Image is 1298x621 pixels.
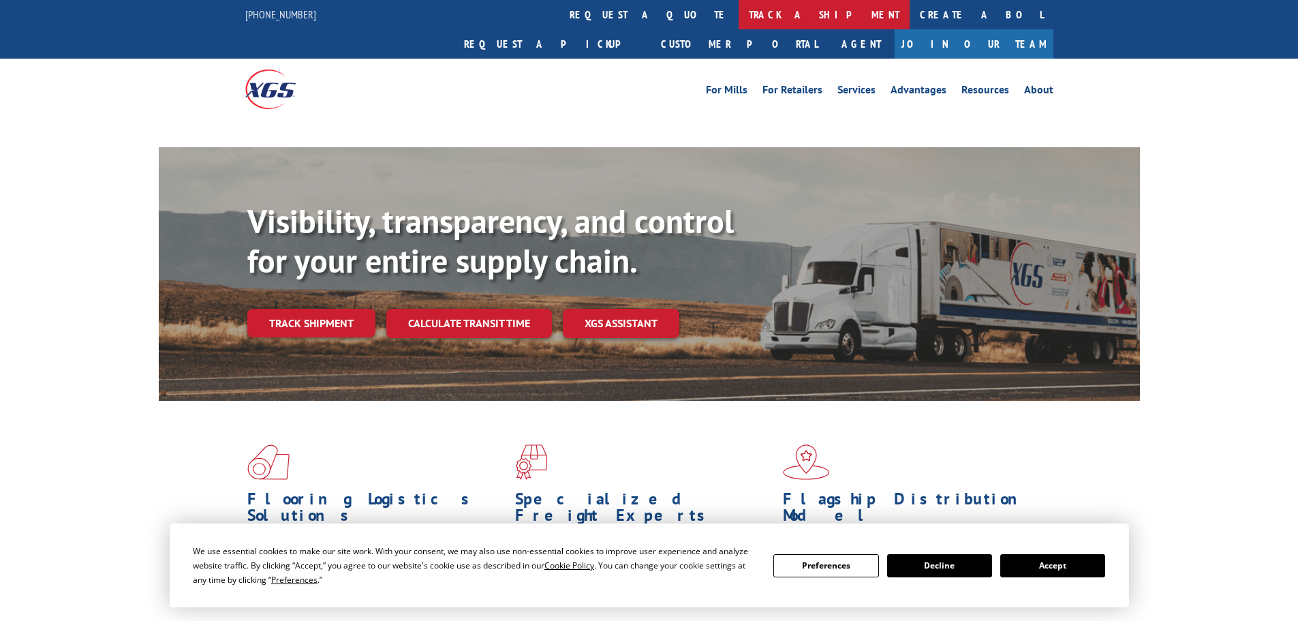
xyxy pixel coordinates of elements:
[247,444,290,480] img: xgs-icon-total-supply-chain-intelligence-red
[247,309,375,337] a: Track shipment
[245,7,316,21] a: [PHONE_NUMBER]
[762,85,822,100] a: For Retailers
[247,491,505,530] h1: Flooring Logistics Solutions
[891,85,946,100] a: Advantages
[544,560,594,571] span: Cookie Policy
[651,29,828,59] a: Customer Portal
[828,29,895,59] a: Agent
[783,444,830,480] img: xgs-icon-flagship-distribution-model-red
[706,85,747,100] a: For Mills
[1024,85,1053,100] a: About
[887,554,992,577] button: Decline
[773,554,878,577] button: Preferences
[837,85,876,100] a: Services
[271,574,318,586] span: Preferences
[515,444,547,480] img: xgs-icon-focused-on-flooring-red
[961,85,1009,100] a: Resources
[783,491,1040,530] h1: Flagship Distribution Model
[386,309,552,338] a: Calculate transit time
[170,524,1129,607] div: Cookie Consent Prompt
[247,200,734,282] b: Visibility, transparency, and control for your entire supply chain.
[1000,554,1105,577] button: Accept
[895,29,1053,59] a: Join Our Team
[193,544,757,587] div: We use essential cookies to make our site work. With your consent, we may also use non-essential ...
[563,309,679,338] a: XGS ASSISTANT
[454,29,651,59] a: Request a pickup
[515,491,773,530] h1: Specialized Freight Experts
